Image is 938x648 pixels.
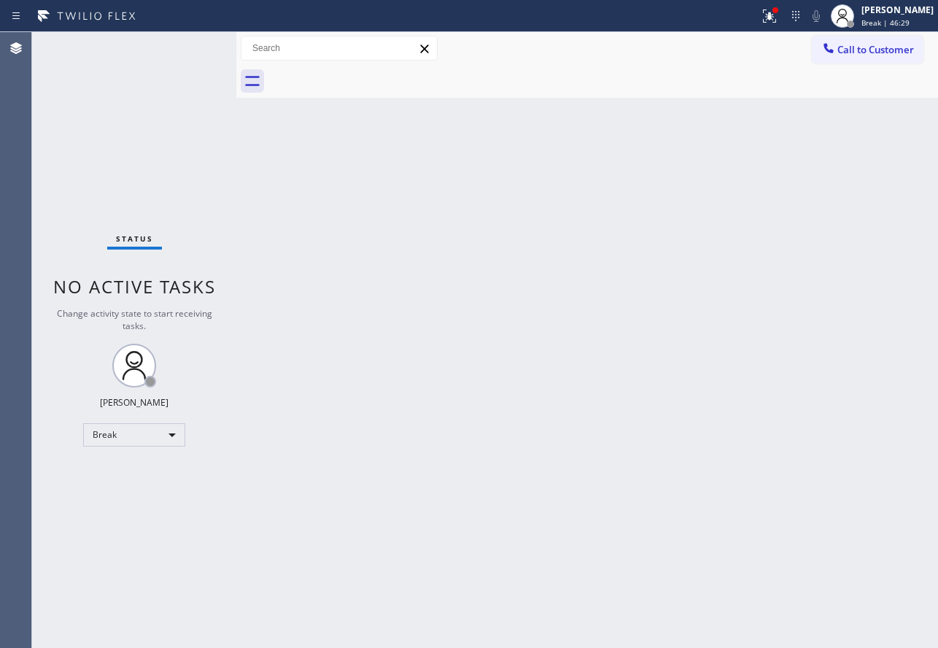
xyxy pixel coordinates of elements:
[861,4,934,16] div: [PERSON_NAME]
[53,274,216,298] span: No active tasks
[241,36,437,60] input: Search
[806,6,826,26] button: Mute
[861,18,910,28] span: Break | 46:29
[100,396,168,409] div: [PERSON_NAME]
[837,43,914,56] span: Call to Customer
[116,234,153,244] span: Status
[83,423,185,447] div: Break
[57,307,212,332] span: Change activity state to start receiving tasks.
[812,36,923,63] button: Call to Customer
